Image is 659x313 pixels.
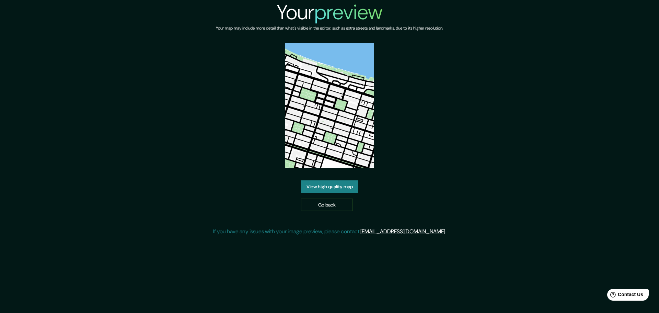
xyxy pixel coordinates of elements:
a: View high quality map [301,180,358,193]
img: created-map-preview [285,43,374,168]
h6: Your map may include more detail than what's visible in the editor, such as extra streets and lan... [216,25,443,32]
iframe: Help widget launcher [598,286,651,305]
p: If you have any issues with your image preview, please contact . [213,227,446,236]
a: [EMAIL_ADDRESS][DOMAIN_NAME] [360,228,445,235]
a: Go back [301,199,353,211]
